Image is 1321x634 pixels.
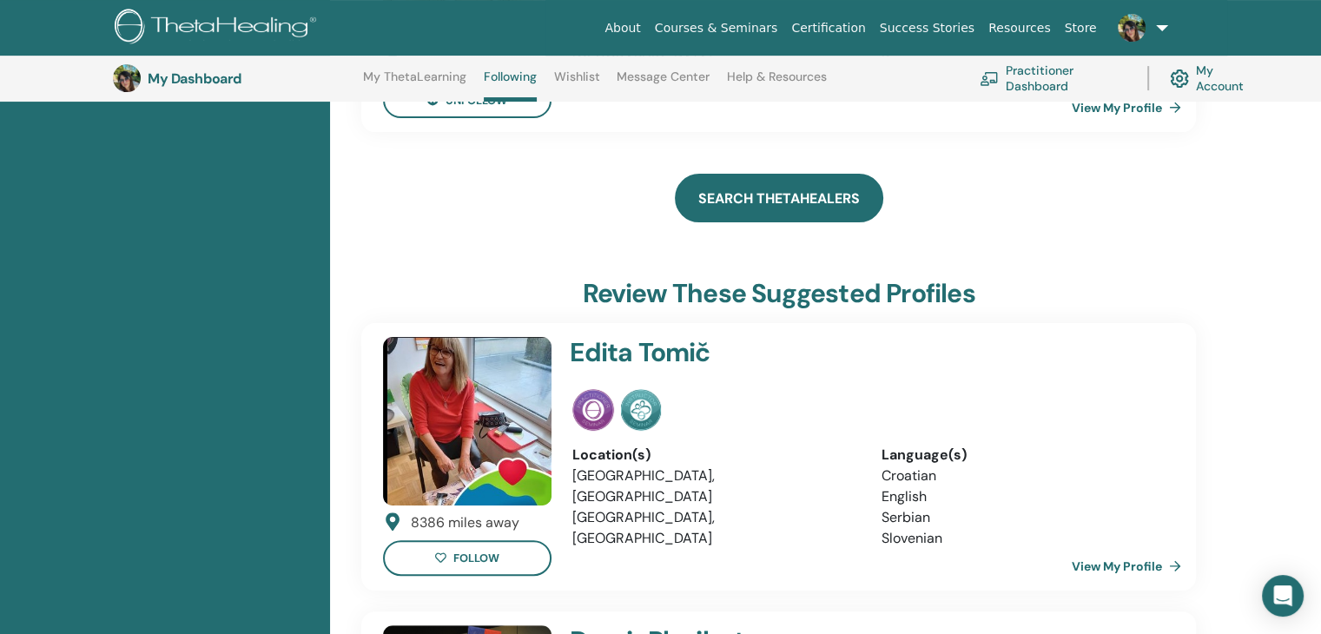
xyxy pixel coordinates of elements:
img: cog.svg [1170,65,1189,92]
li: Serbian [882,507,1164,528]
button: follow [383,540,552,576]
a: My Account [1170,59,1258,97]
li: [GEOGRAPHIC_DATA], [GEOGRAPHIC_DATA] [572,507,855,549]
a: Resources [981,12,1058,44]
div: Location(s) [572,445,855,466]
a: My ThetaLearning [363,69,466,97]
a: Help & Resources [727,69,827,97]
h3: Review these suggested profiles [583,278,975,309]
img: chalkboard-teacher.svg [980,71,999,85]
img: logo.png [115,9,322,48]
a: Search ThetaHealers [675,174,883,222]
img: default.jpg [383,337,552,505]
img: default.jpg [113,64,141,92]
a: About [598,12,647,44]
a: Practitioner Dashboard [980,59,1126,97]
a: View My Profile [1072,90,1188,125]
a: Message Center [617,69,710,97]
a: Success Stories [873,12,981,44]
img: default.jpg [1118,14,1146,42]
li: Croatian [882,466,1164,486]
a: Store [1058,12,1104,44]
div: 8386 miles away [411,512,519,533]
h4: Edita Tomič [570,337,1063,368]
h3: My Dashboard [148,70,321,87]
li: [GEOGRAPHIC_DATA], [GEOGRAPHIC_DATA] [572,466,855,507]
a: Following [484,69,537,102]
li: Slovenian [882,528,1164,549]
a: Courses & Seminars [648,12,785,44]
a: View My Profile [1072,549,1188,584]
li: English [882,486,1164,507]
div: Open Intercom Messenger [1262,575,1304,617]
a: Wishlist [554,69,600,97]
a: Certification [784,12,872,44]
div: Language(s) [882,445,1164,466]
